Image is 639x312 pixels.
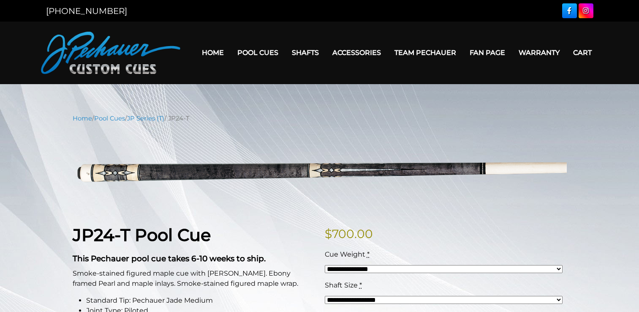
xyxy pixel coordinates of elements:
[231,42,285,63] a: Pool Cues
[463,42,512,63] a: Fan Page
[359,281,362,289] abbr: required
[325,250,365,258] span: Cue Weight
[94,115,125,122] a: Pool Cues
[325,227,373,241] bdi: 700.00
[73,224,211,245] strong: JP24-T Pool Cue
[41,32,180,74] img: Pechauer Custom Cues
[285,42,326,63] a: Shafts
[73,254,266,263] strong: This Pechauer pool cue takes 6-10 weeks to ship.
[73,268,315,289] p: Smoke-stained figured maple cue with [PERSON_NAME]. Ebony framed Pearl and maple inlays. Smoke-st...
[73,129,567,212] img: jp24-T.png
[367,250,370,258] abbr: required
[195,42,231,63] a: Home
[73,114,567,123] nav: Breadcrumb
[86,296,315,306] li: Standard Tip: Pechauer Jade Medium
[326,42,388,63] a: Accessories
[325,281,358,289] span: Shaft Size
[46,6,127,16] a: [PHONE_NUMBER]
[127,115,164,122] a: JP Series (T)
[388,42,463,63] a: Team Pechauer
[512,42,566,63] a: Warranty
[73,115,92,122] a: Home
[566,42,598,63] a: Cart
[325,227,332,241] span: $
